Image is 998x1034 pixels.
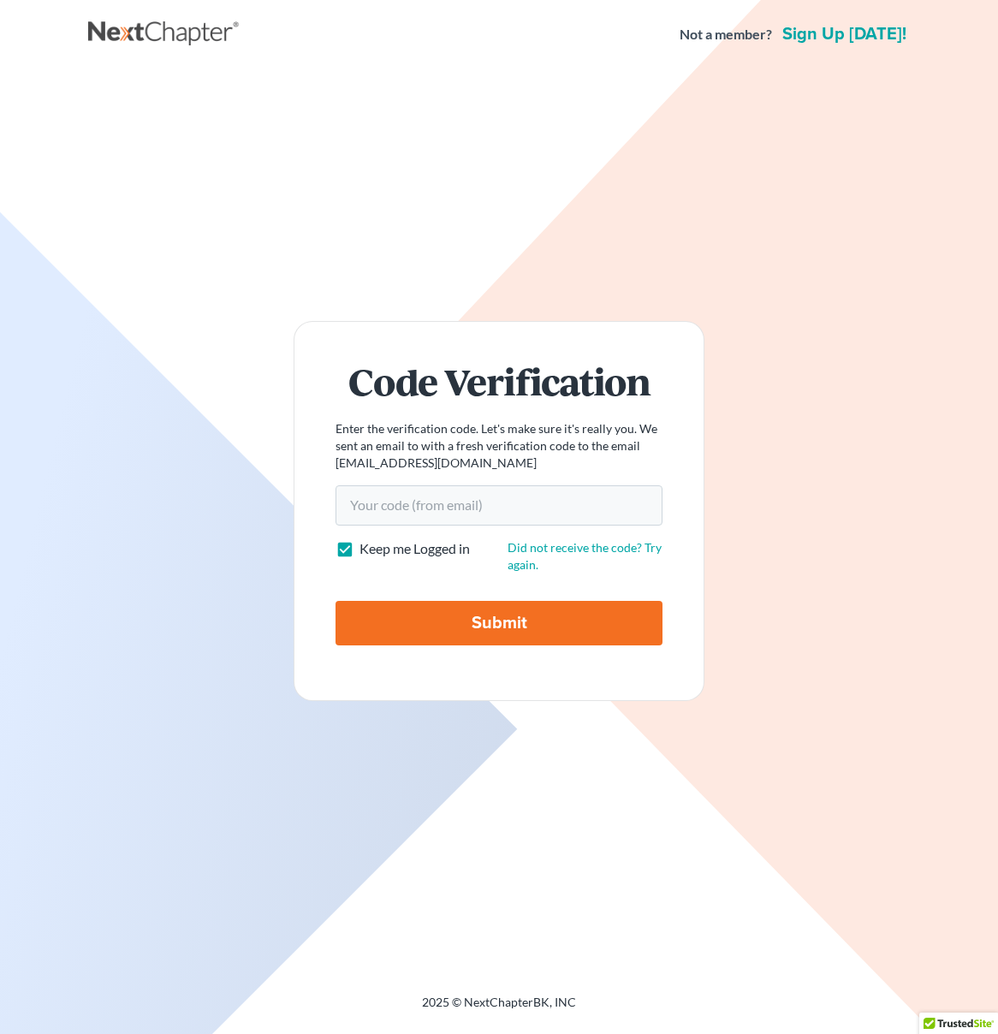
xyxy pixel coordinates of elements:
strong: Not a member? [680,25,772,45]
input: Your code (from email) [336,485,662,525]
div: 2025 © NextChapterBK, INC [88,994,910,1025]
p: Enter the verification code. Let's make sure it's really you. We sent an email to with a fresh ve... [336,420,662,472]
label: Keep me Logged in [359,539,470,559]
a: Sign up [DATE]! [779,26,910,43]
a: Did not receive the code? Try again. [508,540,662,572]
h1: Code Verification [336,363,662,400]
input: Submit [336,601,662,645]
